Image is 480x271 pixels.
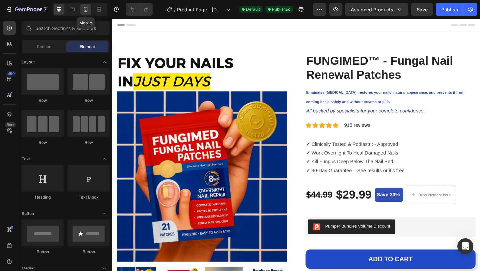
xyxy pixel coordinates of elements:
div: 450 [6,71,16,76]
button: Save [411,3,433,16]
span: Default [246,6,260,12]
div: $29.99 [243,183,283,200]
button: Assigned Products [345,3,408,16]
span: Save [417,7,428,12]
div: Row [68,140,110,146]
span: Published [272,6,290,12]
button: Publish [436,3,464,16]
input: Search Sections & Elements [22,21,110,35]
span: Toggle open [99,208,110,219]
span: Toggle open [99,154,110,164]
div: Save [287,187,301,197]
div: Row [22,97,64,103]
iframe: Design area [112,19,480,271]
span: Section [37,44,51,50]
div: $44.99 [210,184,240,199]
h2: FUNGIMED™ - Fungal Nail Renewal Patches [210,38,395,69]
img: CIumv63twf4CEAE=.png [218,222,226,230]
div: Publish [441,6,458,13]
div: Text Block [68,194,110,200]
span: / [174,6,176,13]
div: Heading [22,194,64,200]
strong: Eliminates [MEDICAL_DATA], restores your nails' natural appearance, and prevents it from coming b... [211,78,383,93]
span: Element [80,44,95,50]
div: Pumper Bundles Volume Discount [231,222,302,229]
span: Toggle open [99,57,110,67]
div: 33% [301,187,313,196]
i: All backed by specialists for your complete confidence. [211,97,340,103]
span: Text [22,156,30,162]
p: 915 reviews [252,112,280,120]
div: Row [68,97,110,103]
p: 7 [44,5,47,13]
div: Button [68,249,110,255]
div: Beta [5,122,16,127]
div: ADD TO CART [278,256,326,267]
div: Button [22,249,64,255]
button: 7 [3,3,50,16]
button: Pumper Bundles Volume Discount [213,218,307,234]
div: Undo/Redo [126,3,153,16]
div: Open Intercom Messenger [457,238,473,254]
p: ✔ Clinically Tested & Podiastrit - Approved ✔ Work Overnight To Heal Damaged Nails ✔ Kill Fungus ... [211,132,394,170]
span: Assigned Products [351,6,393,13]
span: Product Page - [DATE] 22:34:39 [177,6,223,13]
div: Drop element here [333,189,368,194]
div: Row [22,140,64,146]
span: Button [22,211,34,217]
span: Layout [22,59,35,65]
